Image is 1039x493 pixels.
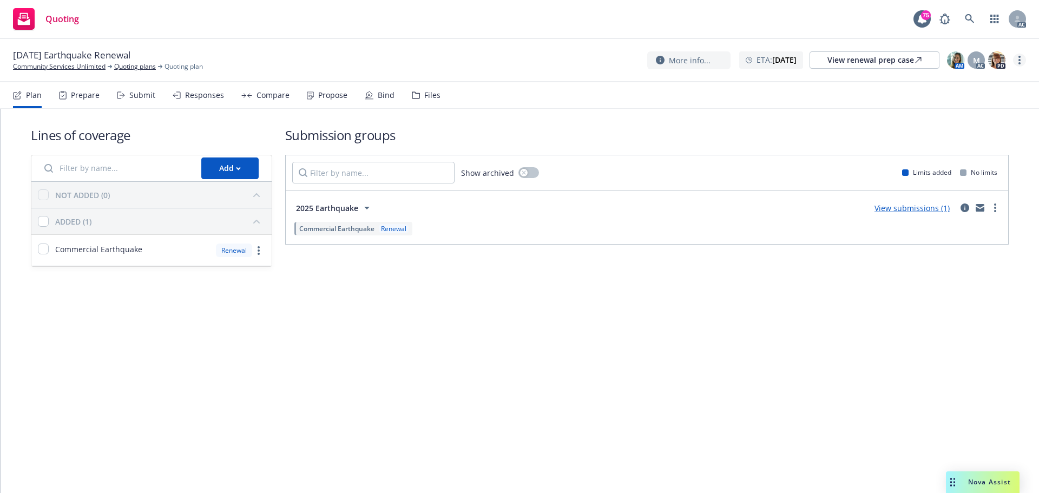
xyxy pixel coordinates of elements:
[988,51,1005,69] img: photo
[55,244,142,255] span: Commercial Earthquake
[424,91,440,100] div: Files
[13,62,106,71] a: Community Services Unlimited
[921,10,931,20] div: 75
[874,203,950,213] a: View submissions (1)
[946,471,959,493] div: Drag to move
[285,126,1009,144] h1: Submission groups
[947,51,964,69] img: photo
[902,168,951,177] div: Limits added
[958,201,971,214] a: circleInformation
[31,126,272,144] h1: Lines of coverage
[55,189,110,201] div: NOT ADDED (0)
[669,55,711,66] span: More info...
[257,91,290,100] div: Compare
[378,91,394,100] div: Bind
[216,244,252,257] div: Renewal
[201,157,259,179] button: Add
[9,4,83,34] a: Quoting
[252,244,265,257] a: more
[946,471,1020,493] button: Nova Assist
[45,15,79,23] span: Quoting
[26,91,42,100] div: Plan
[757,54,797,65] span: ETA :
[219,158,241,179] div: Add
[934,8,956,30] a: Report a Bug
[55,216,91,227] div: ADDED (1)
[185,91,224,100] div: Responses
[1013,54,1026,67] a: more
[974,201,987,214] a: mail
[647,51,731,69] button: More info...
[292,197,377,219] button: 2025 Earthquake
[129,91,155,100] div: Submit
[973,55,980,66] span: M
[772,55,797,65] strong: [DATE]
[959,8,981,30] a: Search
[968,477,1011,487] span: Nova Assist
[55,186,265,203] button: NOT ADDED (0)
[984,8,1005,30] a: Switch app
[114,62,156,71] a: Quoting plans
[55,213,265,230] button: ADDED (1)
[989,201,1002,214] a: more
[461,167,514,179] span: Show archived
[379,224,409,233] div: Renewal
[827,52,922,68] div: View renewal prep case
[13,49,130,62] span: [DATE] Earthquake Renewal
[38,157,195,179] input: Filter by name...
[318,91,347,100] div: Propose
[299,224,374,233] span: Commercial Earthquake
[960,168,997,177] div: No limits
[810,51,939,69] a: View renewal prep case
[296,202,358,214] span: 2025 Earthquake
[165,62,203,71] span: Quoting plan
[292,162,455,183] input: Filter by name...
[71,91,100,100] div: Prepare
